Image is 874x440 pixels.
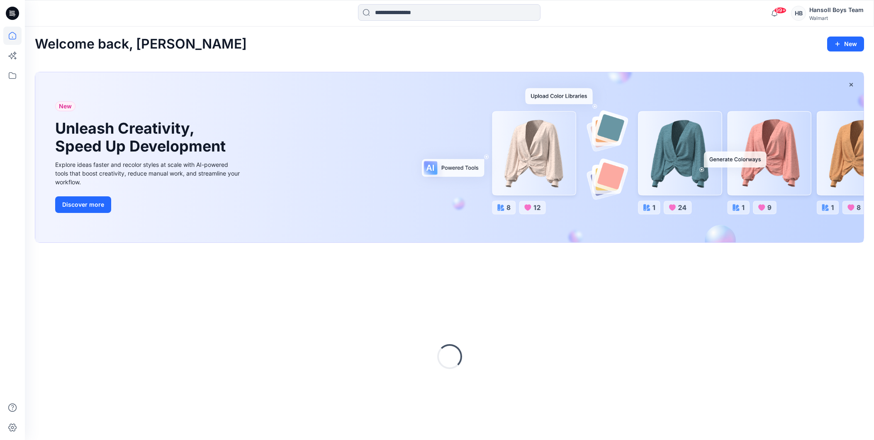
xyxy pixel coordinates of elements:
[55,160,242,186] div: Explore ideas faster and recolor styles at scale with AI-powered tools that boost creativity, red...
[35,37,247,52] h2: Welcome back, [PERSON_NAME]
[55,196,242,213] a: Discover more
[791,6,806,21] div: HB
[809,5,864,15] div: Hansoll Boys Team
[827,37,864,51] button: New
[809,15,864,21] div: Walmart
[55,120,229,155] h1: Unleash Creativity, Speed Up Development
[774,7,786,14] span: 99+
[59,101,72,111] span: New
[55,196,111,213] button: Discover more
